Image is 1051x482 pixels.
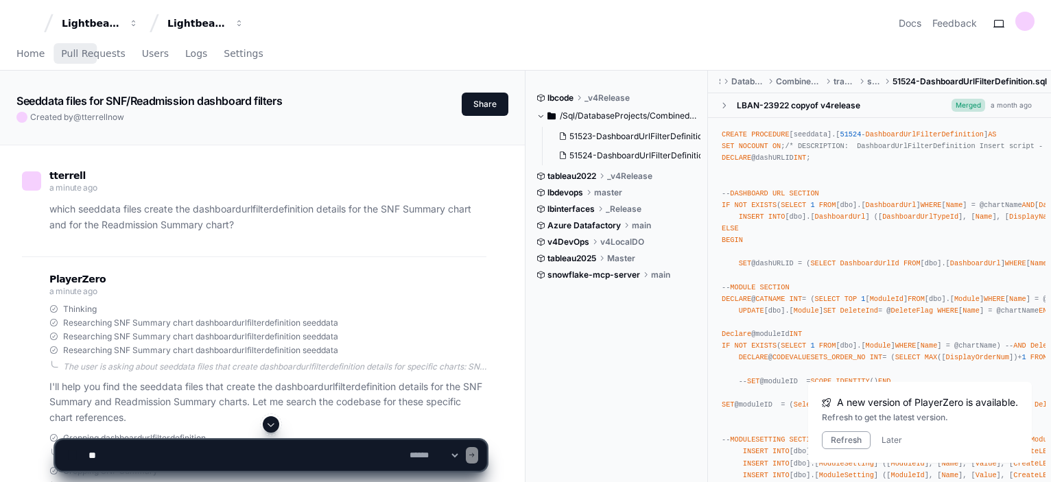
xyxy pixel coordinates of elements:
[845,295,857,303] span: TOP
[730,283,755,291] span: MODULE
[536,105,698,127] button: /Sql/DatabaseProjects/CombinedDatabaseNew/transactional/seeddata
[822,412,1018,423] div: Refresh to get the latest version.
[772,353,866,361] span: CODEVALUESETS_ORDER_NO
[755,295,785,303] span: CATNAME
[607,171,652,182] span: _v4Release
[185,49,207,58] span: Logs
[108,112,124,122] span: now
[722,224,739,232] span: ELSE
[1022,201,1035,209] span: AND
[553,146,700,165] button: 51524-DashboardUrlFilterDefinition.sql
[739,213,764,221] span: INSERT
[790,295,802,303] span: INT
[810,377,869,385] span: SCOPE_IDENTITY
[1039,306,1051,315] span: END
[547,93,574,104] span: lbcode
[462,93,508,116] button: Share
[810,201,814,209] span: 1
[823,306,836,315] span: SET
[49,202,486,233] p: which seeddata files create the dashboardurlfilterdefinition details for the SNF Summary chart an...
[722,201,730,209] span: IF
[651,269,670,280] span: main
[735,201,747,209] span: NOT
[547,237,589,248] span: v4DevOps
[921,201,942,209] span: WHERE
[751,201,777,209] span: EXISTS
[63,361,486,372] div: The user is asking about seeddata files that create dashboardurlfilterdefinition details for spec...
[49,182,97,193] span: a minute ago
[224,38,263,70] a: Settings
[952,99,985,112] span: Merged
[954,295,980,303] span: Module
[63,304,97,315] span: Thinking
[73,112,82,122] span: @
[768,213,786,221] span: INTO
[810,259,836,267] span: SELECT
[731,76,764,87] span: DatabaseProjects
[895,341,917,350] span: WHERE
[1013,341,1026,350] span: AND
[1009,295,1026,303] span: Name
[866,341,891,350] span: Module
[794,400,819,409] span: Select
[739,306,764,315] span: UPDATE
[722,236,743,244] span: BEGIN
[866,201,917,209] span: DashboardUrl
[569,150,721,161] span: 51524-DashboardUrlFilterDefinition.sql
[810,341,814,350] span: 1
[882,213,958,221] span: DashboardUrlTypeId
[560,110,698,121] span: /Sql/DatabaseProjects/CombinedDatabaseNew/transactional/seeddata
[63,331,338,342] span: Researching SNF Summary chart dashboardurlfilterdefinition seeddata
[893,76,1047,87] span: 51524-DashboardUrlFilterDefinition.sql
[16,38,45,70] a: Home
[950,259,1001,267] span: DashboardUrl
[56,11,144,36] button: Lightbeam Health
[553,127,700,146] button: 51523-DashboardUrlFilterDefinition.sql
[185,38,207,70] a: Logs
[142,38,169,70] a: Users
[925,353,937,361] span: MAX
[632,220,651,231] span: main
[547,171,596,182] span: tableau2022
[815,295,840,303] span: SELECT
[840,306,878,315] span: DeleteInd
[1030,353,1048,361] span: FROM
[819,201,836,209] span: FROM
[819,341,836,350] span: FROM
[722,341,730,350] span: IF
[547,187,583,198] span: lbdevops
[547,269,640,280] span: snowflake-mcp-server
[607,253,635,264] span: Master
[781,341,806,350] span: SELECT
[772,142,781,150] span: ON
[739,259,751,267] span: SET
[866,130,984,138] span: DashboardUrlFilterDefinition
[932,16,977,30] button: Feedback
[882,435,902,446] button: Later
[600,237,644,248] span: v4LocalDO
[904,259,921,267] span: FROM
[890,306,933,315] span: DeleteFlag
[921,341,938,350] span: Name
[937,306,958,315] span: WHERE
[61,49,125,58] span: Pull Requests
[899,16,921,30] a: Docs
[722,330,751,338] span: Declare
[781,201,806,209] span: SELECT
[722,295,751,303] span: DECLARE
[840,130,862,138] span: 51524
[870,353,882,361] span: INT
[737,100,860,111] div: LBAN-23922 copyof v4release
[82,112,108,122] span: tterrell
[840,259,899,267] span: DashboardUrlId
[790,189,819,197] span: SECTION
[963,306,980,315] span: Name
[870,295,904,303] span: ModuleId
[162,11,250,36] button: Lightbeam Health Solutions
[822,431,871,449] button: Refresh
[16,94,282,108] app-text-character-animate: Seeddata files for SNF/Readmission dashboard filters
[584,93,630,104] span: _v4Release
[747,377,759,385] span: SET
[547,204,595,215] span: lbinterfaces
[49,275,106,283] span: PlayerZero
